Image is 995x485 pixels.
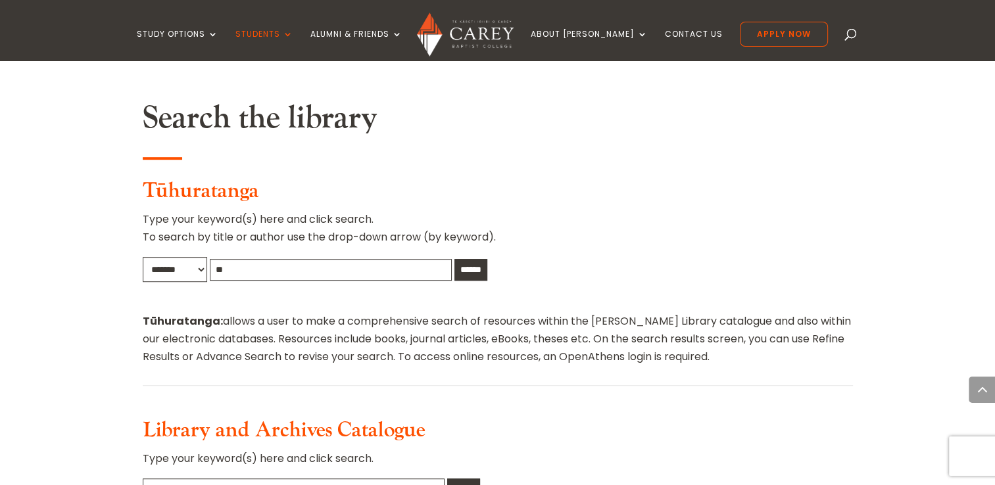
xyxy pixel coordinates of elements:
[143,179,853,210] h3: Tūhuratanga
[740,22,828,47] a: Apply Now
[143,99,853,144] h2: Search the library
[665,30,723,60] a: Contact Us
[143,313,223,329] strong: Tūhuratanga:
[143,210,853,256] p: Type your keyword(s) here and click search. To search by title or author use the drop-down arrow ...
[143,418,853,450] h3: Library and Archives Catalogue
[137,30,218,60] a: Study Options
[143,450,853,478] p: Type your keyword(s) here and click search.
[310,30,402,60] a: Alumni & Friends
[235,30,293,60] a: Students
[531,30,648,60] a: About [PERSON_NAME]
[417,12,514,57] img: Carey Baptist College
[143,312,853,366] p: allows a user to make a comprehensive search of resources within the [PERSON_NAME] Library catalo...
